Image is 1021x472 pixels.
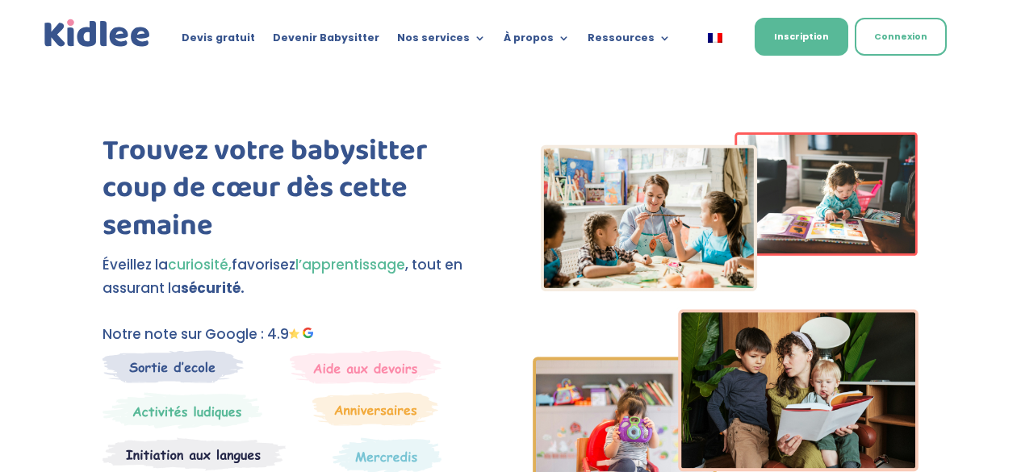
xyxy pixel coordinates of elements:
span: l’apprentissage [295,255,405,274]
p: Éveillez la favorisez , tout en assurant la [103,253,488,300]
img: Anniversaire [312,392,438,426]
img: weekends [290,350,441,384]
a: Kidlee Logo [41,16,154,51]
img: Français [708,33,722,43]
a: Devenir Babysitter [273,32,379,50]
a: Ressources [588,32,671,50]
a: À propos [504,32,570,50]
img: Mercredi [103,392,262,429]
a: Nos services [397,32,486,50]
strong: sécurité. [181,278,245,298]
span: curiosité, [168,255,232,274]
a: Devis gratuit [182,32,255,50]
img: logo_kidlee_bleu [41,16,154,51]
p: Notre note sur Google : 4.9 [103,323,488,346]
a: Connexion [855,18,947,56]
h1: Trouvez votre babysitter coup de cœur dès cette semaine [103,132,488,253]
img: Atelier thematique [103,437,286,471]
img: Sortie decole [103,350,244,383]
a: Inscription [755,18,848,56]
